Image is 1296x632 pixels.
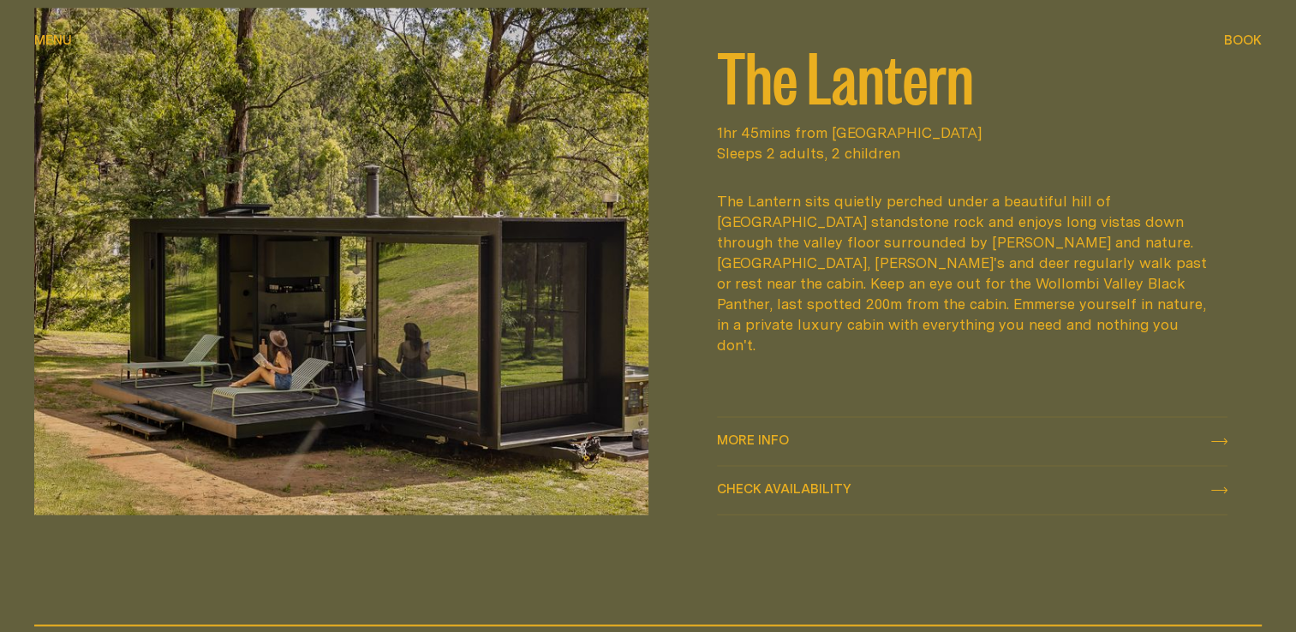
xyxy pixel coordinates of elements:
button: check availability [717,466,1228,514]
span: Check availability [717,482,851,495]
span: Book [1224,33,1262,46]
h2: The Lantern [717,40,1228,109]
span: Menu [34,33,72,46]
span: Sleeps 2 adults, 2 children [717,143,1228,164]
span: 1hr 45mins from [GEOGRAPHIC_DATA] [717,122,1228,143]
a: More info [717,417,1228,465]
div: The Lantern sits quietly perched under a beautiful hill of [GEOGRAPHIC_DATA] standstone rock and ... [717,191,1210,355]
button: show menu [34,31,72,51]
button: show booking tray [1224,31,1262,51]
span: More info [717,433,789,446]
